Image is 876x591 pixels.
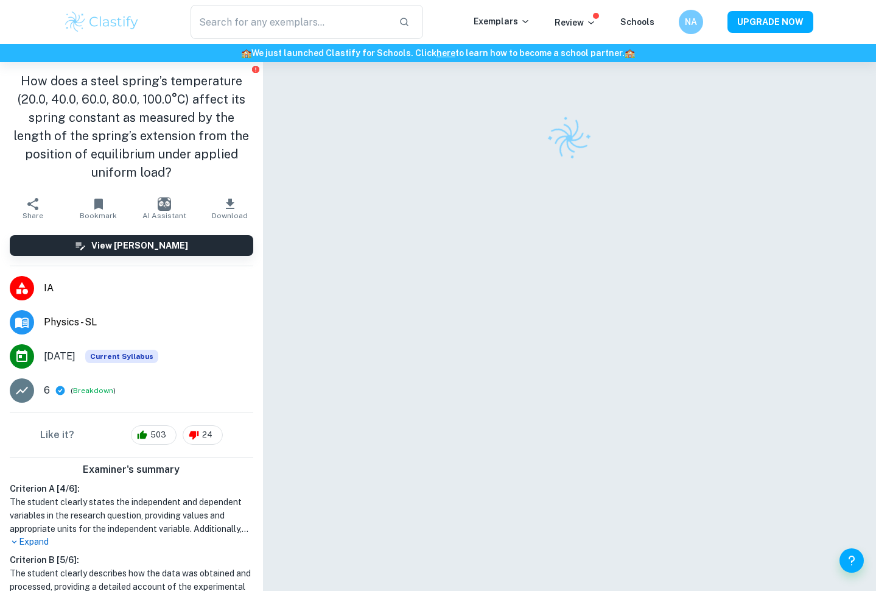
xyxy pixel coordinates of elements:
[5,462,258,477] h6: Examiner's summary
[620,17,654,27] a: Schools
[44,383,50,398] p: 6
[839,548,864,573] button: Help and Feedback
[40,428,74,442] h6: Like it?
[195,429,219,441] span: 24
[142,211,186,220] span: AI Assistant
[474,15,530,28] p: Exemplars
[197,191,263,225] button: Download
[436,48,455,58] a: here
[10,235,253,256] button: View [PERSON_NAME]
[131,425,177,445] div: 503
[679,10,703,34] button: NA
[10,536,253,548] p: Expand
[23,211,43,220] span: Share
[85,350,158,363] div: This exemplar is based on the current syllabus. Feel free to refer to it for inspiration/ideas wh...
[183,425,223,445] div: 24
[44,315,253,330] span: Physics - SL
[44,281,253,295] span: IA
[44,349,75,364] span: [DATE]
[212,211,248,220] span: Download
[625,48,635,58] span: 🏫
[241,48,251,58] span: 🏫
[85,350,158,363] span: Current Syllabus
[158,197,171,211] img: AI Assistant
[10,553,253,567] h6: Criterion B [ 5 / 6 ]:
[2,46,874,60] h6: We just launched Clastify for Schools. Click to learn how to become a school partner.
[10,72,253,182] h1: How does a steel spring’s temperature (20.0, 40.0, 60.0, 80.0, 100.0°C) affect its spring constan...
[10,482,253,495] h6: Criterion A [ 4 / 6 ]:
[10,495,253,536] h1: The student clearly states the independent and dependent variables in the research question, prov...
[73,385,113,396] button: Breakdown
[80,211,117,220] span: Bookmark
[684,15,698,29] h6: NA
[251,65,261,74] button: Report issue
[727,11,813,33] button: UPGRADE NOW
[539,108,599,168] img: Clastify logo
[63,10,141,34] img: Clastify logo
[71,385,116,397] span: ( )
[555,16,596,29] p: Review
[91,239,188,252] h6: View [PERSON_NAME]
[144,429,173,441] span: 503
[191,5,390,39] input: Search for any exemplars...
[66,191,131,225] button: Bookmark
[131,191,197,225] button: AI Assistant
